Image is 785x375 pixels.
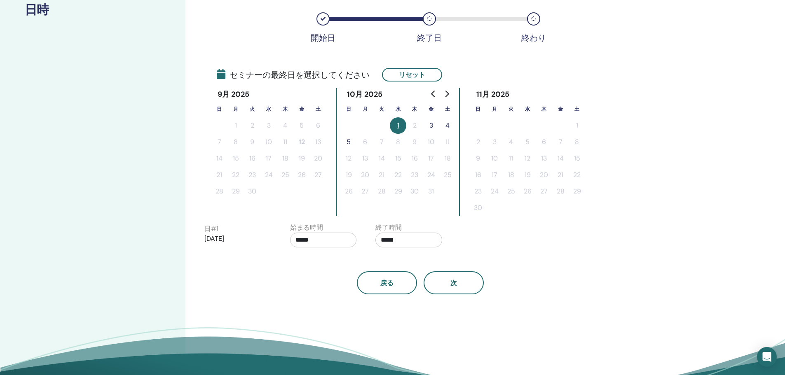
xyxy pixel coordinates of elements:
span: 次 [450,279,457,287]
th: 木曜日 [277,101,293,117]
button: 9 [470,150,486,167]
button: 3 [260,117,277,134]
button: 28 [211,183,227,200]
button: 23 [470,183,486,200]
button: 10 [260,134,277,150]
button: 16 [470,167,486,183]
button: 16 [244,150,260,167]
th: 水曜日 [390,101,406,117]
div: 9月 2025 [211,88,256,101]
button: 19 [519,167,536,183]
button: 戻る [357,271,417,294]
th: 火曜日 [373,101,390,117]
button: 25 [277,167,293,183]
label: 日 # 1 [204,224,218,234]
button: 1 [569,117,585,134]
button: 3 [423,117,439,134]
button: 30 [244,183,260,200]
button: 30 [406,183,423,200]
button: 3 [486,134,503,150]
th: 金曜日 [293,101,310,117]
button: 29 [390,183,406,200]
button: 13 [536,150,552,167]
div: 10月 2025 [340,88,389,101]
button: 14 [373,150,390,167]
div: 終了日 [409,33,450,43]
button: 22 [227,167,244,183]
span: 戻る [380,279,394,287]
button: 20 [536,167,552,183]
label: 終了時間 [375,223,402,233]
button: 22 [569,167,585,183]
button: 24 [260,167,277,183]
button: 12 [519,150,536,167]
div: 終わり [513,33,554,43]
button: 12 [340,150,357,167]
button: 14 [552,150,569,167]
button: 12 [293,134,310,150]
button: 5 [519,134,536,150]
button: 2 [470,134,486,150]
button: 21 [211,167,227,183]
button: 9 [406,134,423,150]
button: 2 [406,117,423,134]
th: 月曜日 [227,101,244,117]
button: Go to next month [440,86,453,102]
button: 18 [277,150,293,167]
th: 水曜日 [519,101,536,117]
button: 20 [310,150,326,167]
button: 10 [423,134,439,150]
button: 20 [357,167,373,183]
th: 土曜日 [310,101,326,117]
th: 水曜日 [260,101,277,117]
th: 木曜日 [406,101,423,117]
button: 7 [211,134,227,150]
button: リセット [382,68,442,82]
h3: 日時 [25,2,161,17]
button: 26 [293,167,310,183]
th: 土曜日 [569,101,585,117]
button: 5 [293,117,310,134]
button: 25 [439,167,456,183]
button: 14 [211,150,227,167]
button: 15 [390,150,406,167]
th: 火曜日 [503,101,519,117]
button: 26 [340,183,357,200]
button: 29 [569,183,585,200]
button: 8 [569,134,585,150]
button: 8 [390,134,406,150]
button: 16 [406,150,423,167]
button: 15 [227,150,244,167]
button: 7 [373,134,390,150]
button: 30 [470,200,486,216]
button: 11 [277,134,293,150]
button: 5 [340,134,357,150]
button: 24 [423,167,439,183]
button: 17 [486,167,503,183]
button: 19 [293,150,310,167]
button: 24 [486,183,503,200]
button: 1 [227,117,244,134]
button: 28 [552,183,569,200]
button: 18 [503,167,519,183]
button: 22 [390,167,406,183]
button: 6 [357,134,373,150]
button: 27 [310,167,326,183]
button: 4 [503,134,519,150]
button: 10 [486,150,503,167]
th: 日曜日 [340,101,357,117]
button: 27 [357,183,373,200]
button: 21 [552,167,569,183]
button: 1 [390,117,406,134]
button: 23 [406,167,423,183]
button: 11 [503,150,519,167]
button: 17 [423,150,439,167]
span: セミナーの最終日を選択してください [217,69,370,81]
button: 7 [552,134,569,150]
button: 17 [260,150,277,167]
button: 11 [439,134,456,150]
button: 次 [424,271,484,294]
button: 19 [340,167,357,183]
th: 金曜日 [552,101,569,117]
div: Open Intercom Messenger [757,347,777,367]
